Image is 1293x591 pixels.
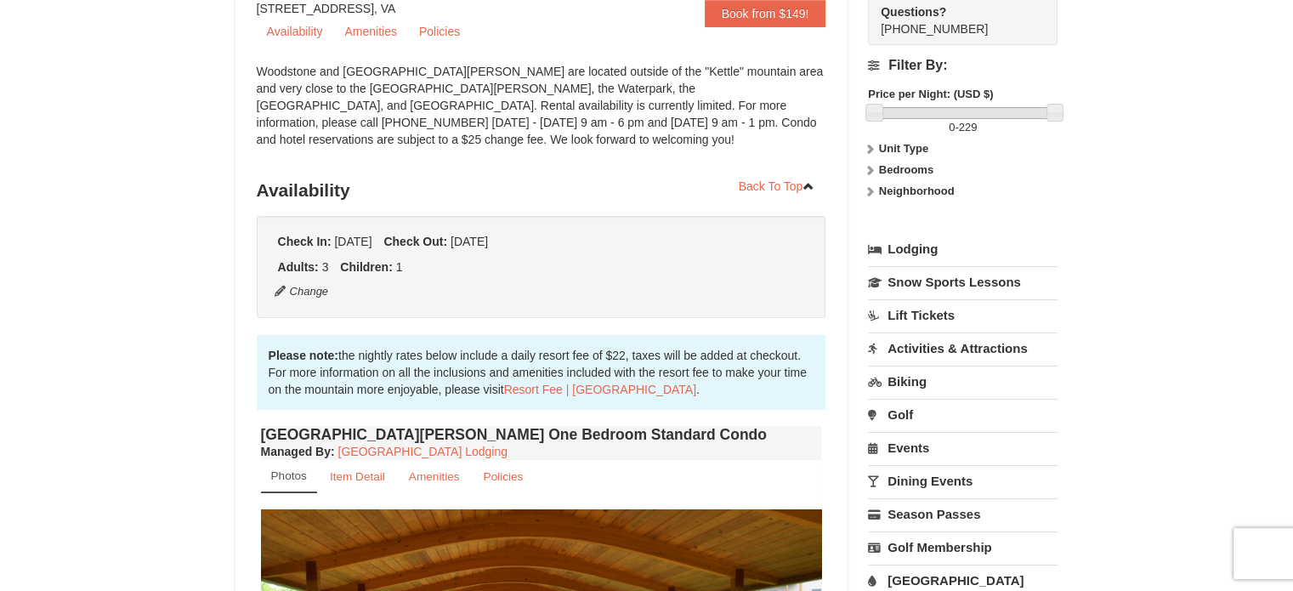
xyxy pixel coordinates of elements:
[728,173,826,199] a: Back To Top
[868,234,1058,264] a: Lodging
[271,469,307,482] small: Photos
[881,5,946,19] strong: Questions?
[322,260,329,274] span: 3
[330,470,385,483] small: Item Detail
[949,121,955,134] span: 0
[879,163,933,176] strong: Bedrooms
[868,266,1058,298] a: Snow Sports Lessons
[257,173,826,207] h3: Availability
[278,260,319,274] strong: Adults:
[269,349,338,362] strong: Please note:
[868,465,1058,497] a: Dining Events
[868,332,1058,364] a: Activities & Attractions
[278,235,332,248] strong: Check In:
[868,299,1058,331] a: Lift Tickets
[340,260,392,274] strong: Children:
[868,531,1058,563] a: Golf Membership
[868,498,1058,530] a: Season Passes
[338,445,508,458] a: [GEOGRAPHIC_DATA] Lodging
[261,445,331,458] span: Managed By
[868,88,993,100] strong: Price per Night: (USD $)
[409,470,460,483] small: Amenities
[257,19,333,44] a: Availability
[881,3,1027,36] span: [PHONE_NUMBER]
[451,235,488,248] span: [DATE]
[319,460,396,493] a: Item Detail
[868,366,1058,397] a: Biking
[868,119,1058,136] label: -
[334,235,371,248] span: [DATE]
[504,383,696,396] a: Resort Fee | [GEOGRAPHIC_DATA]
[879,185,955,197] strong: Neighborhood
[261,445,335,458] strong: :
[959,121,978,134] span: 229
[261,426,822,443] h4: [GEOGRAPHIC_DATA][PERSON_NAME] One Bedroom Standard Condo
[472,460,534,493] a: Policies
[257,63,826,165] div: Woodstone and [GEOGRAPHIC_DATA][PERSON_NAME] are located outside of the "Kettle" mountain area an...
[334,19,406,44] a: Amenities
[868,58,1058,73] h4: Filter By:
[483,470,523,483] small: Policies
[396,260,403,274] span: 1
[257,335,826,410] div: the nightly rates below include a daily resort fee of $22, taxes will be added at checkout. For m...
[274,282,330,301] button: Change
[868,432,1058,463] a: Events
[409,19,470,44] a: Policies
[261,460,317,493] a: Photos
[398,460,471,493] a: Amenities
[868,399,1058,430] a: Golf
[383,235,447,248] strong: Check Out:
[879,142,928,155] strong: Unit Type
